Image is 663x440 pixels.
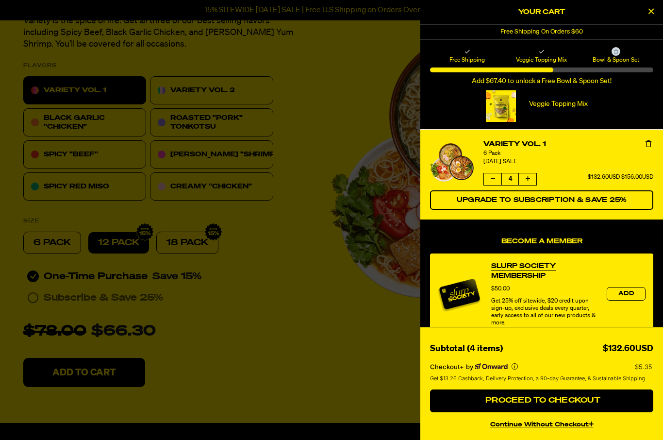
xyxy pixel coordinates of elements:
span: Subtotal (4 items) [430,344,503,353]
button: Add the product, Slurp Society Membership to Cart [607,287,646,301]
p: $5.35 [635,363,653,371]
section: Checkout+ [430,356,653,389]
div: $132.60USD [603,342,653,356]
p: Veggie Topping Mix [519,100,597,108]
iframe: Marketing Popup [5,395,105,435]
a: View details for Variety Vol. 1 [430,143,474,182]
h2: Your Cart [430,5,653,19]
span: Free Shipping [431,56,503,64]
span: $132.60USD [588,174,620,180]
span: Veggie Topping Mix [506,56,577,64]
img: Membership image [438,272,481,316]
button: Switch Variety Vol. 1 to a Subscription [430,190,653,210]
div: product [430,254,653,335]
span: by [466,363,473,371]
span: $50.00 [491,286,510,292]
button: Increase quantity of Variety Vol. 1 [519,173,536,185]
span: Get $13.26 Cashback, Delivery Protection, a 90-day Guarantee, & Sustainable Shipping [430,374,645,383]
h4: Become a Member [430,237,653,246]
button: Proceed to Checkout [430,389,653,413]
span: Proceed to Checkout [483,397,600,405]
a: Variety Vol. 1 [483,139,653,150]
button: continue without Checkout+ [430,416,653,430]
a: Powered by Onward [475,363,508,370]
div: [DATE] SALE [483,157,653,167]
li: product [430,130,653,220]
span: Checkout+ [430,363,464,371]
img: Variety Vol. 1 [430,143,474,182]
div: 1 of 1 [420,25,663,39]
span: Bowl & Spoon Set [580,56,652,64]
button: More info [512,363,518,370]
div: Get 25% off sitewide, $20 credit upon sign-up, exclusive deals every quarter, early access to all... [491,298,597,327]
button: Remove Variety Vol. 1 [644,139,653,149]
button: Decrease quantity of Variety Vol. 1 [484,173,501,185]
a: View Slurp Society Membership [491,261,597,281]
span: 4 [501,173,519,185]
span: Add [618,291,634,297]
span: Upgrade to Subscription & Save 25% [457,197,627,203]
div: Add $67.40 to unlock a Free Bowl & Spoon Set! [430,77,653,85]
button: Close Cart [644,5,658,19]
div: 6 Pack [483,150,653,157]
span: $156.00USD [621,174,653,180]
